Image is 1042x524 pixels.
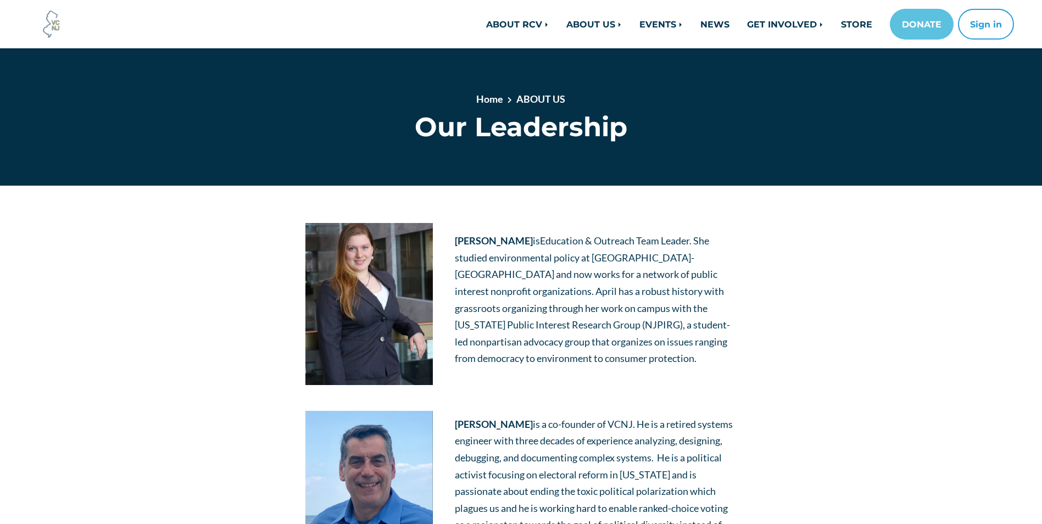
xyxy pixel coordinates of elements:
span: is . She studied environmental policy at [GEOGRAPHIC_DATA]-[GEOGRAPHIC_DATA] and now works for a ... [455,235,730,364]
a: STORE [832,13,881,35]
nav: breadcrumb [333,92,708,111]
strong: [PERSON_NAME] [455,235,533,247]
a: ABOUT US [516,93,565,105]
button: Sign in or sign up [958,9,1014,40]
a: DONATE [890,9,954,40]
strong: [PERSON_NAME] [455,418,533,430]
h1: Our Leadership [294,111,748,143]
img: Voter Choice NJ [37,9,66,39]
a: NEWS [692,13,738,35]
a: Home [476,93,503,105]
a: ABOUT US [558,13,631,35]
a: GET INVOLVED [738,13,832,35]
a: ABOUT RCV [477,13,558,35]
nav: Main navigation [286,9,1014,40]
span: Education & Outreach Team Leader [540,235,689,247]
a: EVENTS [631,13,692,35]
